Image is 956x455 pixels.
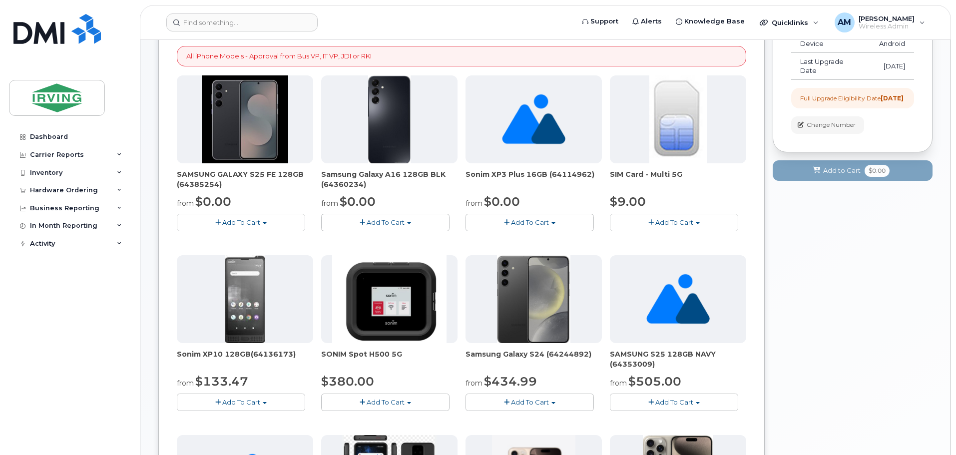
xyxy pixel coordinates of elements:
button: Add to Cart $0.00 [773,160,933,181]
span: $9.00 [610,194,646,209]
span: $133.47 [195,374,248,389]
div: Quicklinks [753,12,826,32]
small: from [321,199,338,208]
span: Add To Cart [511,398,549,406]
span: Add to Cart [823,166,861,175]
button: Add To Cart [321,394,450,411]
span: Wireless Admin [859,22,915,30]
div: Sonim XP10 128GB(64136173) [177,349,313,369]
a: Support [575,11,625,31]
div: SAMSUNG GALAXY S25 FE 128GB (64385254) [177,169,313,189]
span: AM [838,16,851,28]
td: Last Upgrade Date [791,53,870,80]
img: image-20250915-182548.jpg [202,75,288,163]
div: Samsung Galaxy A16 128GB BLK (64360234) [321,169,458,189]
small: from [177,379,194,388]
button: Add To Cart [610,394,738,411]
button: Add To Cart [177,394,305,411]
td: [DATE] [870,53,914,80]
img: 00D627D4-43E9-49B7-A367-2C99342E128C.jpg [649,75,706,163]
span: $380.00 [321,374,374,389]
img: SONIM.png [332,255,447,343]
strong: [DATE] [881,94,904,102]
span: Support [590,16,618,26]
div: Sonim XP3 Plus 16GB (64114962) [466,169,602,189]
p: All iPhone Models - Approval from Bus VP, IT VP, JDI or RKI [186,51,372,61]
button: Change Number [791,116,864,134]
span: Add To Cart [367,218,405,226]
img: s24.jpg [497,255,570,343]
div: Samsung Galaxy S24 (64244892) [466,349,602,369]
input: Find something... [166,13,318,31]
a: Alerts [625,11,669,31]
span: Add To Cart [222,398,260,406]
span: Add To Cart [511,218,549,226]
img: no_image_found-2caef05468ed5679b831cfe6fc140e25e0c280774317ffc20a367ab7fd17291e.png [502,75,565,163]
div: Full Upgrade Eligibility Date [800,94,904,102]
span: $0.00 [484,194,520,209]
span: $434.99 [484,374,537,389]
div: SIM Card - Multi 5G [610,169,746,189]
span: Change Number [807,120,856,129]
small: from [610,379,627,388]
button: Add To Cart [610,214,738,231]
span: $0.00 [865,165,890,177]
a: Knowledge Base [669,11,752,31]
img: no_image_found-2caef05468ed5679b831cfe6fc140e25e0c280774317ffc20a367ab7fd17291e.png [646,255,710,343]
td: Android [870,35,914,53]
span: Alerts [641,16,662,26]
small: from [466,199,482,208]
button: Add To Cart [466,394,594,411]
div: SAMSUNG S25 128GB NAVY (64353009) [610,349,746,369]
span: Add To Cart [655,218,693,226]
span: Add To Cart [222,218,260,226]
small: from [177,199,194,208]
span: [PERSON_NAME] [859,14,915,22]
button: Add To Cart [177,214,305,231]
span: Add To Cart [655,398,693,406]
span: Add To Cart [367,398,405,406]
span: Quicklinks [772,18,808,26]
img: XP10.jpg [225,255,265,343]
small: from [466,379,482,388]
span: Knowledge Base [684,16,745,26]
div: Ashfaq Mehnaz [828,12,932,32]
span: $505.00 [628,374,681,389]
span: $0.00 [340,194,376,209]
button: Add To Cart [321,214,450,231]
button: Add To Cart [466,214,594,231]
div: SONIM Spot H500 5G [321,349,458,369]
img: A16_-_JDI.png [368,75,411,163]
td: Device [791,35,870,53]
span: $0.00 [195,194,231,209]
